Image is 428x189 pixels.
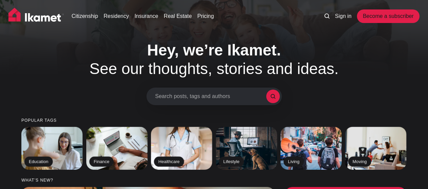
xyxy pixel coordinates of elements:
a: Healthcare [151,127,212,170]
h2: Education [24,157,53,167]
a: Become a subscriber [357,9,419,23]
h2: Finance [89,157,114,167]
a: Moving [345,127,406,170]
h2: Living [284,157,304,167]
a: Residency [104,12,129,20]
small: Popular tags [21,118,407,123]
a: Real Estate [164,12,192,20]
img: Ikamet home [8,8,64,25]
h2: Moving [348,157,371,167]
a: Citizenship [72,12,98,20]
a: Insurance [134,12,158,20]
span: Hey, we’re Ikamet. [147,41,281,59]
small: What’s new? [21,178,407,183]
h2: Healthcare [154,157,184,167]
h2: Lifestyle [219,157,244,167]
a: Finance [86,127,148,170]
a: Pricing [197,12,214,20]
a: Lifestyle [216,127,277,170]
a: Education [21,127,83,170]
a: Living [280,127,342,170]
a: Sign in [335,12,352,20]
span: Search posts, tags and authors [155,93,266,99]
h1: See our thoughts, stories and ideas. [70,41,358,78]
